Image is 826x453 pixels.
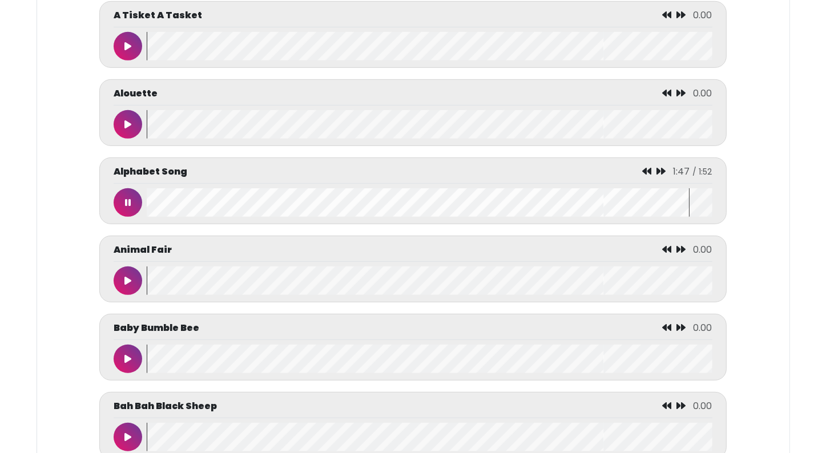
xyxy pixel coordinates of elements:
span: 0.00 [694,243,712,256]
p: A Tisket A Tasket [114,9,202,22]
span: 1:47 [674,165,690,178]
span: 0.00 [694,399,712,412]
span: 0.00 [694,321,712,334]
p: Alphabet Song [114,165,187,179]
span: 0.00 [694,9,712,22]
span: / 1:52 [693,166,712,177]
p: Alouette [114,87,158,100]
p: Animal Fair [114,243,172,257]
p: Baby Bumble Bee [114,321,199,335]
p: Bah Bah Black Sheep [114,399,217,413]
span: 0.00 [694,87,712,100]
